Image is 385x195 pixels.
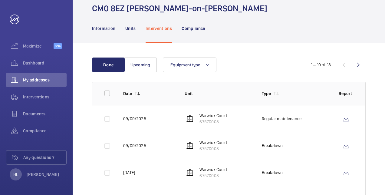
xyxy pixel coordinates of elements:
p: Warwick Court [199,113,227,119]
span: My addresses [23,77,67,83]
img: elevator.svg [186,142,193,149]
p: Breakdown [262,170,283,176]
div: 1 – 10 of 18 [311,62,331,68]
p: Warwick Court [199,140,227,146]
span: Equipment type [170,62,200,67]
span: Beta [54,43,62,49]
p: Date [123,91,132,97]
p: Report [339,91,353,97]
img: elevator.svg [186,169,193,176]
span: Documents [23,111,67,117]
span: Compliance [23,128,67,134]
p: Breakdown [262,143,283,149]
span: Maximize [23,43,54,49]
p: Regular maintenance [262,116,301,122]
button: Equipment type [163,58,216,72]
button: Done [92,58,125,72]
p: HL [13,171,18,177]
img: elevator.svg [186,115,193,122]
p: Warwick Court [199,167,227,173]
p: Type [262,91,271,97]
p: Units [125,25,136,31]
p: Interventions [146,25,172,31]
button: Upcoming [124,58,157,72]
p: 09/09/2025 [123,143,146,149]
p: Unit [185,91,252,97]
span: Any questions ? [23,154,66,160]
p: [PERSON_NAME] [27,171,59,177]
p: [DATE] [123,170,135,176]
p: 67570008 [199,173,227,179]
p: 09/09/2025 [123,116,146,122]
p: 67570008 [199,119,227,125]
p: Information [92,25,116,31]
p: 67570008 [199,146,227,152]
span: Dashboard [23,60,67,66]
p: Compliance [182,25,205,31]
span: Interventions [23,94,67,100]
